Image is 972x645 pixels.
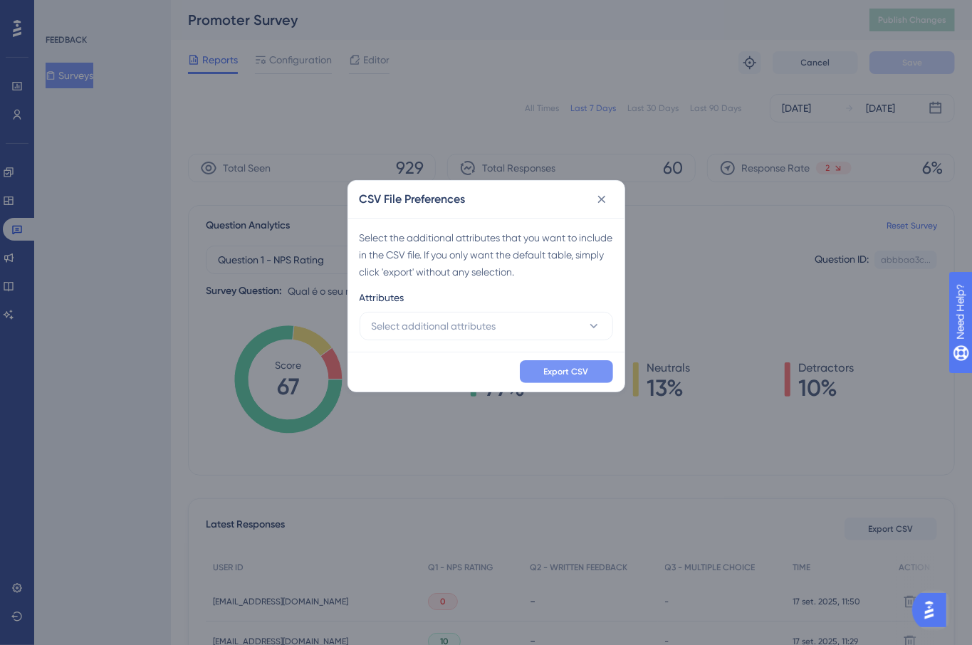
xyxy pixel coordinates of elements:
[360,191,466,208] h2: CSV File Preferences
[912,589,955,631] iframe: UserGuiding AI Assistant Launcher
[33,4,89,21] span: Need Help?
[544,366,589,377] span: Export CSV
[360,229,613,280] div: Select the additional attributes that you want to include in the CSV file. If you only want the d...
[360,289,404,306] span: Attributes
[372,318,496,335] span: Select additional attributes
